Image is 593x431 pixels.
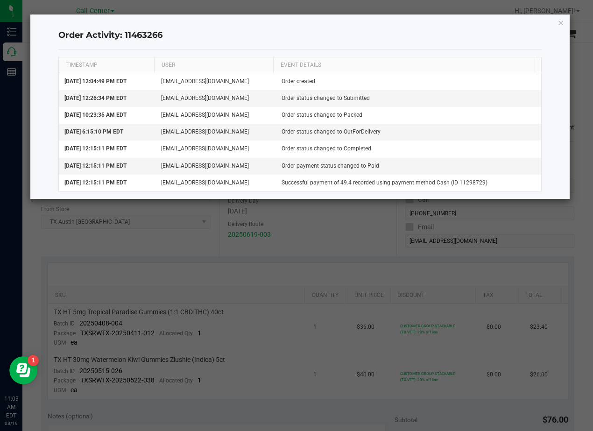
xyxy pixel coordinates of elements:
[276,107,541,124] td: Order status changed to Packed
[276,73,541,90] td: Order created
[64,128,123,135] span: [DATE] 6:15:10 PM EDT
[276,124,541,141] td: Order status changed to OutForDelivery
[155,107,276,124] td: [EMAIL_ADDRESS][DOMAIN_NAME]
[64,145,127,152] span: [DATE] 12:15:11 PM EDT
[155,141,276,157] td: [EMAIL_ADDRESS][DOMAIN_NAME]
[64,78,127,85] span: [DATE] 12:04:49 PM EDT
[64,163,127,169] span: [DATE] 12:15:11 PM EDT
[155,73,276,90] td: [EMAIL_ADDRESS][DOMAIN_NAME]
[155,158,276,175] td: [EMAIL_ADDRESS][DOMAIN_NAME]
[276,175,541,191] td: Successful payment of 49.4 recorded using payment method Cash (ID 11298729)
[155,175,276,191] td: [EMAIL_ADDRESS][DOMAIN_NAME]
[155,90,276,107] td: [EMAIL_ADDRESS][DOMAIN_NAME]
[64,179,127,186] span: [DATE] 12:15:11 PM EDT
[154,57,273,73] th: USER
[64,112,127,118] span: [DATE] 10:23:35 AM EDT
[9,356,37,384] iframe: Resource center
[59,57,154,73] th: TIMESTAMP
[273,57,535,73] th: EVENT DETAILS
[64,95,127,101] span: [DATE] 12:26:34 PM EDT
[276,90,541,107] td: Order status changed to Submitted
[28,355,39,366] iframe: Resource center unread badge
[276,158,541,175] td: Order payment status changed to Paid
[58,29,542,42] h4: Order Activity: 11463266
[276,141,541,157] td: Order status changed to Completed
[155,124,276,141] td: [EMAIL_ADDRESS][DOMAIN_NAME]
